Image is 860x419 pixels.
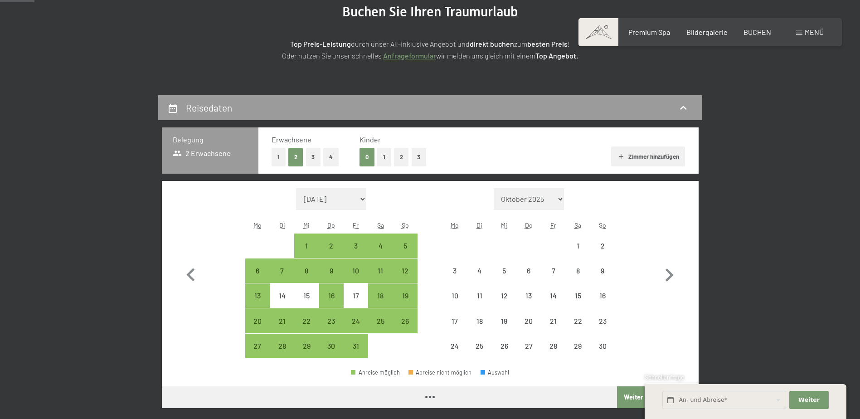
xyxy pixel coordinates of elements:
[516,334,541,358] div: Anreise nicht möglich
[246,267,269,290] div: 6
[270,308,294,333] div: Tue Oct 21 2025
[320,317,343,340] div: 23
[290,39,351,48] strong: Top Preis-Leistung
[567,242,589,265] div: 1
[377,221,384,229] abbr: Samstag
[442,308,467,333] div: Anreise nicht möglich
[351,370,400,375] div: Anreise möglich
[542,267,564,290] div: 7
[467,308,492,333] div: Anreise nicht möglich
[517,317,540,340] div: 20
[566,334,590,358] div: Anreise nicht möglich
[516,308,541,333] div: Anreise nicht möglich
[541,258,565,283] div: Anreise nicht möglich
[393,258,417,283] div: Anreise möglich
[323,148,339,166] button: 4
[245,308,270,333] div: Anreise möglich
[393,283,417,308] div: Sun Oct 19 2025
[566,258,590,283] div: Sat Nov 08 2025
[516,258,541,283] div: Anreise nicht möglich
[306,148,321,166] button: 3
[368,308,393,333] div: Anreise möglich
[516,334,541,358] div: Thu Nov 27 2025
[550,221,556,229] abbr: Freitag
[517,292,540,315] div: 13
[294,283,319,308] div: Anreise nicht möglich
[566,258,590,283] div: Anreise nicht möglich
[294,234,319,258] div: Anreise möglich
[271,317,293,340] div: 21
[574,221,581,229] abbr: Samstag
[270,334,294,358] div: Anreise möglich
[517,342,540,365] div: 27
[344,283,368,308] div: Anreise nicht möglich
[245,283,270,308] div: Mon Oct 13 2025
[246,317,269,340] div: 20
[628,28,670,36] span: Premium Spa
[345,342,367,365] div: 31
[590,234,615,258] div: Anreise nicht möglich
[443,317,466,340] div: 17
[492,283,516,308] div: Wed Nov 12 2025
[656,188,682,359] button: Nächster Monat
[295,342,318,365] div: 29
[590,334,615,358] div: Sun Nov 30 2025
[590,308,615,333] div: Anreise nicht möglich
[541,308,565,333] div: Anreise nicht möglich
[294,308,319,333] div: Wed Oct 22 2025
[443,267,466,290] div: 3
[394,148,409,166] button: 2
[369,267,392,290] div: 11
[789,391,828,409] button: Weiter
[344,308,368,333] div: Anreise möglich
[294,334,319,358] div: Wed Oct 29 2025
[590,258,615,283] div: Anreise nicht möglich
[412,148,427,166] button: 3
[567,317,589,340] div: 22
[591,292,614,315] div: 16
[470,39,514,48] strong: direkt buchen
[320,292,343,315] div: 16
[288,148,303,166] button: 2
[566,308,590,333] div: Sat Nov 22 2025
[501,221,507,229] abbr: Mittwoch
[442,283,467,308] div: Anreise nicht möglich
[245,258,270,283] div: Mon Oct 06 2025
[599,221,606,229] abbr: Sonntag
[246,342,269,365] div: 27
[743,28,771,36] a: BUCHEN
[492,334,516,358] div: Wed Nov 26 2025
[394,267,416,290] div: 12
[402,221,409,229] abbr: Sonntag
[270,258,294,283] div: Tue Oct 07 2025
[590,334,615,358] div: Anreise nicht möglich
[271,292,293,315] div: 14
[492,258,516,283] div: Wed Nov 05 2025
[467,334,492,358] div: Anreise nicht möglich
[344,258,368,283] div: Fri Oct 10 2025
[805,28,824,36] span: Menü
[319,334,344,358] div: Anreise möglich
[566,283,590,308] div: Sat Nov 15 2025
[369,292,392,315] div: 18
[360,135,381,144] span: Kinder
[383,51,436,60] a: Anfrageformular
[493,342,515,365] div: 26
[342,4,518,19] span: Buchen Sie Ihren Traumurlaub
[591,342,614,365] div: 30
[245,258,270,283] div: Anreise möglich
[368,283,393,308] div: Sat Oct 18 2025
[451,221,459,229] abbr: Montag
[542,292,564,315] div: 14
[344,334,368,358] div: Anreise möglich
[393,234,417,258] div: Sun Oct 05 2025
[541,334,565,358] div: Fri Nov 28 2025
[566,234,590,258] div: Anreise nicht möglich
[467,283,492,308] div: Tue Nov 11 2025
[798,396,820,404] span: Weiter
[270,283,294,308] div: Anreise nicht möglich
[270,258,294,283] div: Anreise möglich
[468,317,491,340] div: 18
[319,308,344,333] div: Thu Oct 23 2025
